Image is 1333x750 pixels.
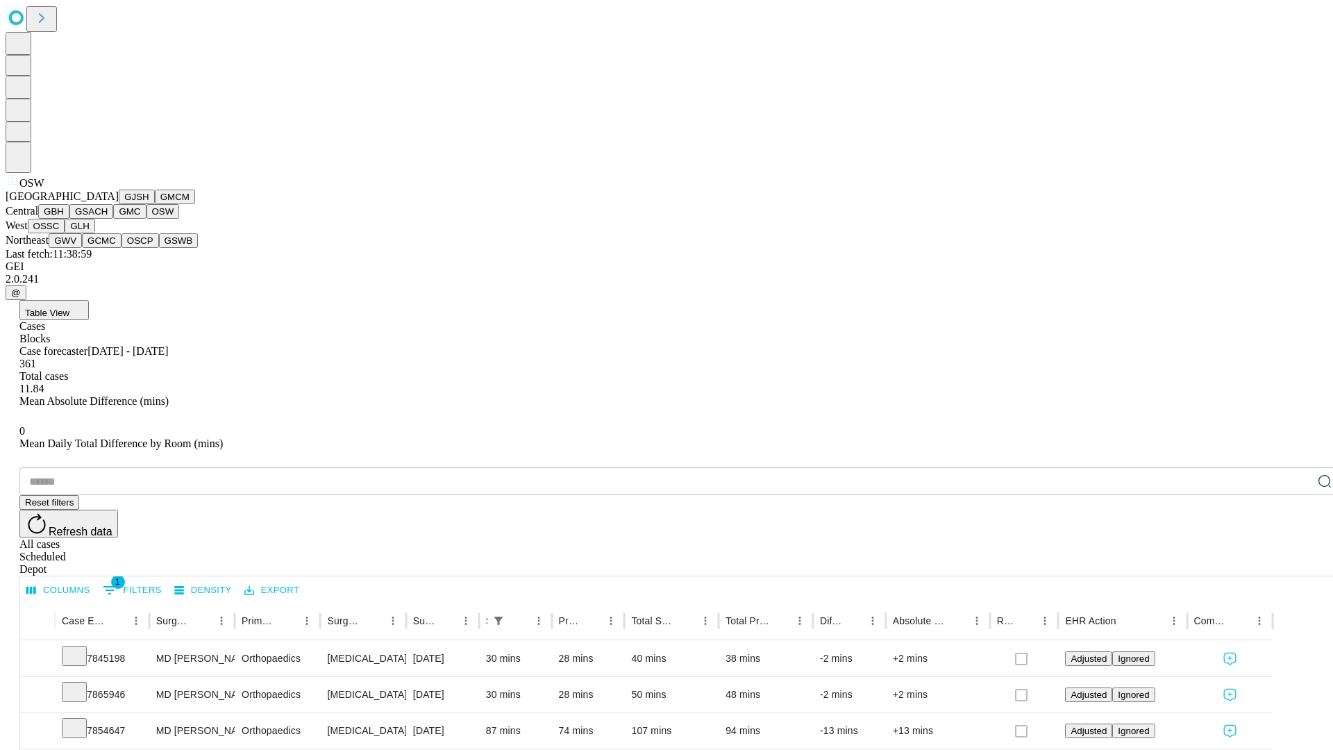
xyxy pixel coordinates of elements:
[631,677,712,712] div: 50 mins
[6,190,119,202] span: [GEOGRAPHIC_DATA]
[1112,687,1155,702] button: Ignored
[111,575,125,589] span: 1
[559,677,618,712] div: 28 mins
[456,611,476,631] button: Menu
[146,204,180,219] button: OSW
[486,615,487,626] div: Scheduled In Room Duration
[27,647,48,672] button: Expand
[327,677,399,712] div: [MEDICAL_DATA] RELEASE
[19,437,223,449] span: Mean Daily Total Difference by Room (mins)
[631,713,712,749] div: 107 mins
[62,641,142,676] div: 7845198
[6,273,1327,285] div: 2.0.241
[23,580,94,601] button: Select columns
[726,713,806,749] div: 94 mins
[156,713,228,749] div: MD [PERSON_NAME]
[327,615,362,626] div: Surgery Name
[893,615,946,626] div: Absolute Difference
[893,713,983,749] div: +13 mins
[676,611,696,631] button: Sort
[631,615,675,626] div: Total Scheduled Duration
[820,677,879,712] div: -2 mins
[19,383,44,394] span: 11.84
[113,204,146,219] button: GMC
[1112,724,1155,738] button: Ignored
[1118,690,1149,700] span: Ignored
[726,677,806,712] div: 48 mins
[1250,611,1269,631] button: Menu
[1071,690,1107,700] span: Adjusted
[529,611,548,631] button: Menu
[19,495,79,510] button: Reset filters
[967,611,987,631] button: Menu
[107,611,126,631] button: Sort
[1118,726,1149,736] span: Ignored
[6,219,28,231] span: West
[69,204,113,219] button: GSACH
[726,641,806,676] div: 38 mins
[297,611,317,631] button: Menu
[631,641,712,676] div: 40 mins
[49,526,112,537] span: Refresh data
[863,611,882,631] button: Menu
[1071,726,1107,736] span: Adjusted
[242,641,313,676] div: Orthopaedics
[1065,615,1116,626] div: EHR Action
[601,611,621,631] button: Menu
[1071,653,1107,664] span: Adjusted
[278,611,297,631] button: Sort
[11,287,21,298] span: @
[1035,611,1055,631] button: Menu
[82,233,121,248] button: GCMC
[19,395,169,407] span: Mean Absolute Difference (mins)
[171,580,235,601] button: Density
[820,615,842,626] div: Difference
[997,615,1015,626] div: Resolved in EHR
[19,345,87,357] span: Case forecaster
[559,713,618,749] div: 74 mins
[948,611,967,631] button: Sort
[559,615,581,626] div: Predicted In Room Duration
[62,713,142,749] div: 7854647
[771,611,790,631] button: Sort
[327,713,399,749] div: [MEDICAL_DATA] METACARPOPHALANGEAL
[1164,611,1184,631] button: Menu
[726,615,769,626] div: Total Predicted Duration
[1194,615,1229,626] div: Comments
[156,641,228,676] div: MD [PERSON_NAME]
[38,204,69,219] button: GBH
[6,260,1327,273] div: GEI
[212,611,231,631] button: Menu
[413,713,472,749] div: [DATE]
[1118,611,1137,631] button: Sort
[6,285,26,300] button: @
[413,677,472,712] div: [DATE]
[413,641,472,676] div: [DATE]
[242,713,313,749] div: Orthopaedics
[19,300,89,320] button: Table View
[49,233,82,248] button: GWV
[893,677,983,712] div: +2 mins
[62,615,106,626] div: Case Epic Id
[413,615,435,626] div: Surgery Date
[19,510,118,537] button: Refresh data
[62,677,142,712] div: 7865946
[19,358,36,369] span: 361
[1065,651,1112,666] button: Adjusted
[327,641,399,676] div: [MEDICAL_DATA] RELEASE
[126,611,146,631] button: Menu
[156,677,228,712] div: MD [PERSON_NAME]
[155,190,195,204] button: GMCM
[241,580,303,601] button: Export
[820,641,879,676] div: -2 mins
[486,641,545,676] div: 30 mins
[87,345,168,357] span: [DATE] - [DATE]
[6,248,92,260] span: Last fetch: 11:38:59
[1016,611,1035,631] button: Sort
[1118,653,1149,664] span: Ignored
[192,611,212,631] button: Sort
[510,611,529,631] button: Sort
[28,219,65,233] button: OSSC
[99,579,165,601] button: Show filters
[1065,687,1112,702] button: Adjusted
